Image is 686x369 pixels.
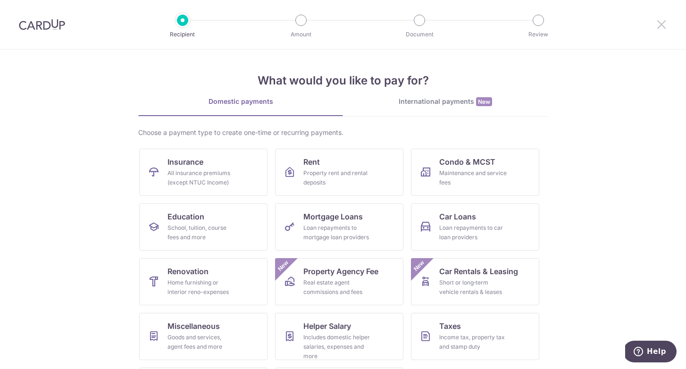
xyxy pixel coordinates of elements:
[303,223,371,242] div: Loan repayments to mortgage loan providers
[276,258,291,274] span: New
[167,211,204,222] span: Education
[439,168,507,187] div: Maintenance and service fees
[303,320,351,332] span: Helper Salary
[303,156,320,168] span: Rent
[275,313,403,360] a: Helper SalaryIncludes domestic helper salaries, expenses and more
[138,72,548,89] h4: What would you like to pay for?
[275,203,403,251] a: Mortgage LoansLoan repayments to mortgage loan providers
[439,320,461,332] span: Taxes
[411,203,539,251] a: Car LoansLoan repayments to car loan providers
[411,258,539,305] a: Car Rentals & LeasingShort or long‑term vehicle rentals & leasesNew
[167,223,235,242] div: School, tuition, course fees and more
[439,266,518,277] span: Car Rentals & Leasing
[138,128,548,137] div: Choose a payment type to create one-time or recurring payments.
[167,278,235,297] div: Home furnishing or interior reno-expenses
[625,341,677,364] iframe: Opens a widget where you can find more information
[411,313,539,360] a: TaxesIncome tax, property tax and stamp duty
[303,211,363,222] span: Mortgage Loans
[167,320,220,332] span: Miscellaneous
[167,266,209,277] span: Renovation
[139,149,268,196] a: InsuranceAll insurance premiums (except NTUC Income)
[303,266,378,277] span: Property Agency Fee
[275,258,403,305] a: Property Agency FeeReal estate agent commissions and feesNew
[476,97,492,106] span: New
[439,333,507,352] div: Income tax, property tax and stamp duty
[138,97,343,106] div: Domestic payments
[303,278,371,297] div: Real estate agent commissions and fees
[303,168,371,187] div: Property rent and rental deposits
[167,168,235,187] div: All insurance premiums (except NTUC Income)
[139,203,268,251] a: EducationSchool, tuition, course fees and more
[439,156,495,168] span: Condo & MCST
[275,149,403,196] a: RentProperty rent and rental deposits
[139,258,268,305] a: RenovationHome furnishing or interior reno-expenses
[385,30,454,39] p: Document
[266,30,336,39] p: Amount
[439,211,476,222] span: Car Loans
[439,223,507,242] div: Loan repayments to car loan providers
[503,30,573,39] p: Review
[343,97,548,107] div: International payments
[439,278,507,297] div: Short or long‑term vehicle rentals & leases
[167,333,235,352] div: Goods and services, agent fees and more
[303,333,371,361] div: Includes domestic helper salaries, expenses and more
[167,156,203,168] span: Insurance
[411,258,427,274] span: New
[139,313,268,360] a: MiscellaneousGoods and services, agent fees and more
[148,30,218,39] p: Recipient
[19,19,65,30] img: CardUp
[411,149,539,196] a: Condo & MCSTMaintenance and service fees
